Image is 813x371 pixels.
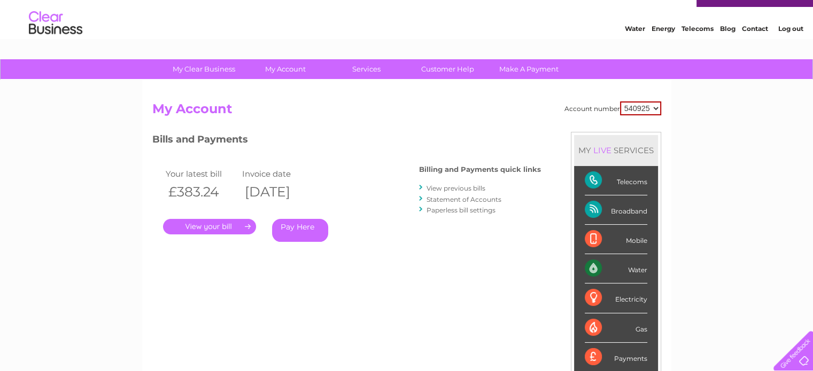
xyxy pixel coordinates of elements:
[239,181,316,203] th: [DATE]
[163,219,256,234] a: .
[28,28,83,60] img: logo.png
[585,166,647,195] div: Telecoms
[564,101,661,115] div: Account number
[272,219,328,242] a: Pay Here
[322,59,411,79] a: Services
[241,59,329,79] a: My Account
[720,45,735,53] a: Blog
[591,145,614,155] div: LIVE
[682,45,714,53] a: Telecoms
[160,59,248,79] a: My Clear Business
[427,206,495,214] a: Paperless bill settings
[163,167,240,181] td: Your latest bill
[152,132,541,151] h3: Bills and Payments
[427,195,501,203] a: Statement of Accounts
[778,45,803,53] a: Log out
[152,101,661,122] h2: My Account
[419,165,541,173] h4: Billing and Payments quick links
[611,5,685,19] a: 0333 014 3131
[585,313,647,343] div: Gas
[485,59,573,79] a: Make A Payment
[625,45,645,53] a: Water
[585,283,647,313] div: Electricity
[652,45,675,53] a: Energy
[427,184,485,192] a: View previous bills
[585,225,647,254] div: Mobile
[742,45,768,53] a: Contact
[239,167,316,181] td: Invoice date
[574,135,658,165] div: MY SERVICES
[585,254,647,283] div: Water
[585,195,647,225] div: Broadband
[404,59,492,79] a: Customer Help
[163,181,240,203] th: £383.24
